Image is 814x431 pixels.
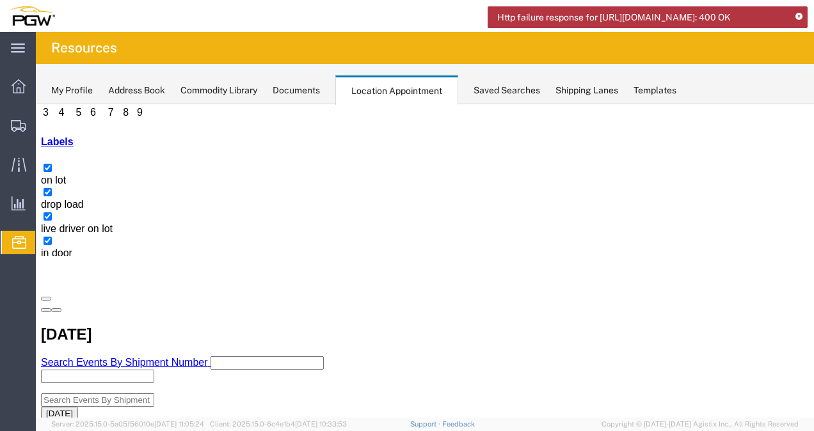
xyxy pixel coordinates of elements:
div: Documents [273,84,320,97]
img: logo [9,6,55,26]
a: Feedback [442,420,475,428]
iframe: FS Legacy Container [36,104,814,418]
a: Support [410,420,442,428]
h4: Resources [51,32,117,64]
span: [DATE] 11:05:24 [154,420,204,428]
div: My Profile [51,84,93,97]
div: Location Appointment [335,75,458,105]
div: Commodity Library [180,84,257,97]
div: Address Book [108,84,165,97]
div: Templates [634,84,676,97]
div: Shipping Lanes [555,84,618,97]
span: Server: 2025.15.0-5a05f56010e [51,420,204,428]
span: Copyright © [DATE]-[DATE] Agistix Inc., All Rights Reserved [602,419,799,430]
div: Saved Searches [474,84,540,97]
span: Client: 2025.15.0-6c4e1b4 [210,420,347,428]
span: [DATE] 10:33:53 [295,420,347,428]
span: Http failure response for [URL][DOMAIN_NAME]: 400 OK [497,11,731,24]
button: [DATE] [5,302,42,316]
